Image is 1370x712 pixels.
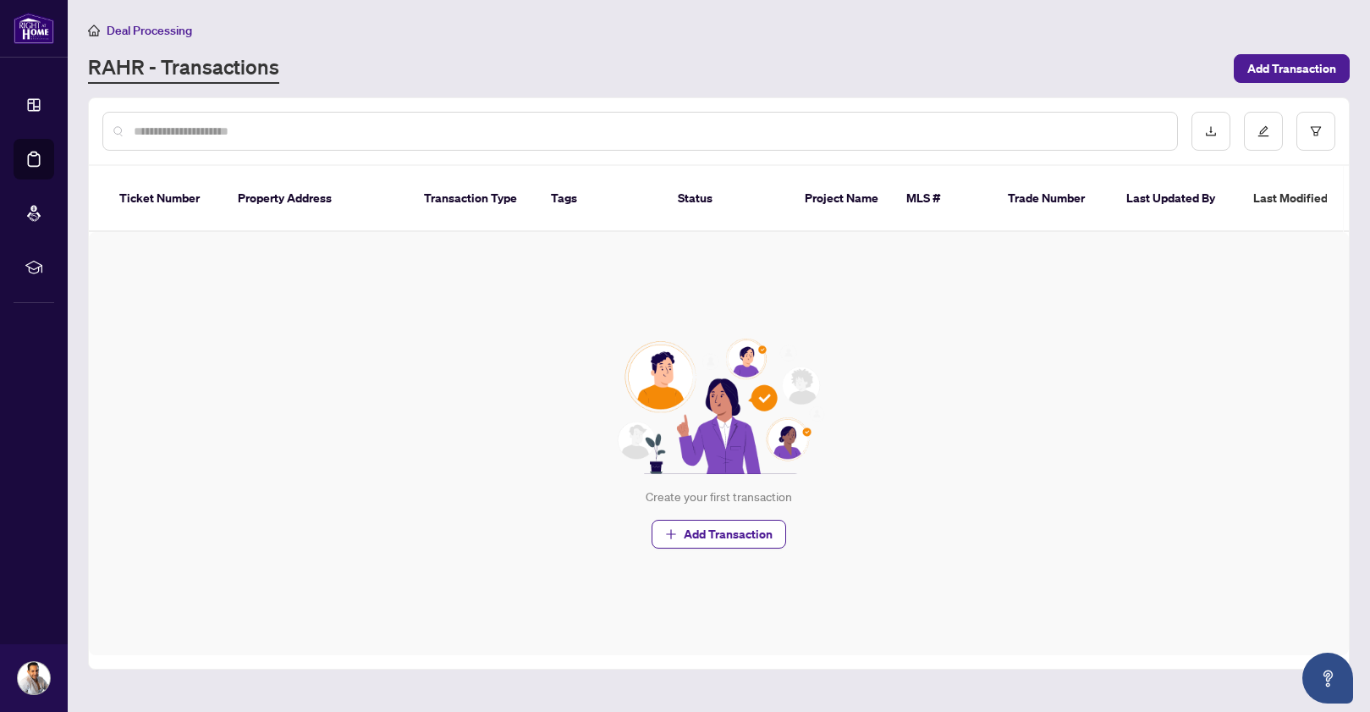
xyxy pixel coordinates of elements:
th: Project Name [791,166,893,232]
th: Last Updated By [1113,166,1240,232]
span: Deal Processing [107,23,192,38]
th: MLS # [893,166,994,232]
button: download [1191,112,1230,151]
div: Create your first transaction [646,488,792,506]
img: Null State Icon [610,339,828,474]
button: Add Transaction [1234,54,1350,83]
span: filter [1310,125,1322,137]
button: Add Transaction [652,520,786,549]
button: Open asap [1302,653,1353,704]
th: Ticket Number [106,166,224,232]
th: Transaction Type [410,166,537,232]
span: edit [1257,125,1269,137]
button: edit [1244,112,1283,151]
button: filter [1296,112,1335,151]
th: Status [664,166,791,232]
span: Last Modified Date [1253,189,1356,207]
th: Property Address [224,166,410,232]
span: home [88,25,100,36]
span: plus [665,528,677,540]
span: Add Transaction [684,521,773,548]
span: download [1205,125,1217,137]
th: Tags [537,166,664,232]
span: Add Transaction [1247,55,1336,82]
img: logo [14,13,54,44]
a: RAHR - Transactions [88,53,279,84]
th: Trade Number [994,166,1113,232]
img: Profile Icon [18,662,50,694]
